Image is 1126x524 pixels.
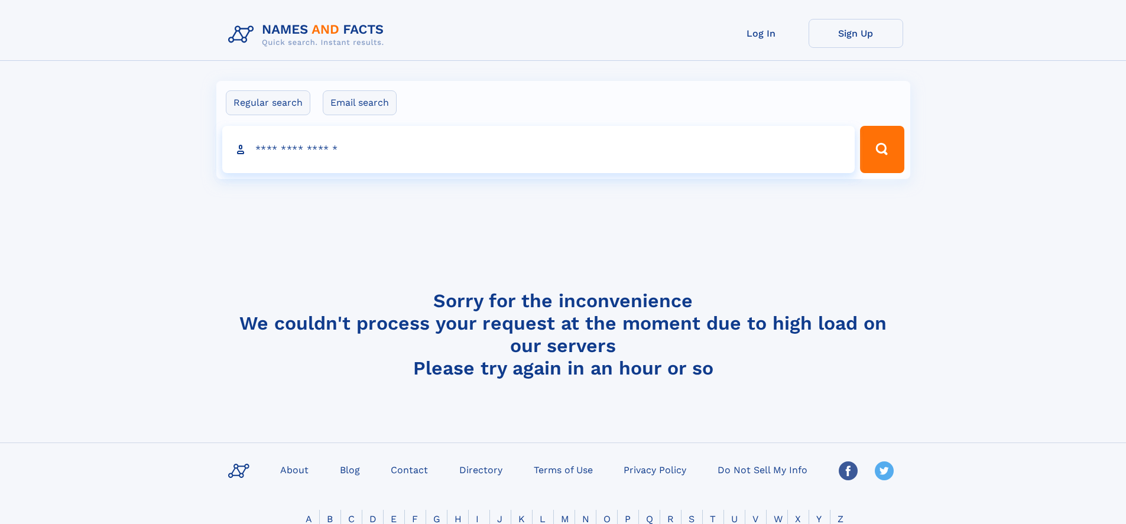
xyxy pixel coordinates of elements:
a: About [275,461,313,478]
a: Privacy Policy [619,461,691,478]
a: Do Not Sell My Info [713,461,812,478]
label: Email search [323,90,397,115]
input: search input [222,126,855,173]
a: Sign Up [809,19,903,48]
img: Twitter [875,461,894,480]
label: Regular search [226,90,310,115]
h4: Sorry for the inconvenience We couldn't process your request at the moment due to high load on ou... [223,289,903,379]
a: Blog [335,461,365,478]
a: Terms of Use [529,461,598,478]
a: Log In [714,19,809,48]
button: Search Button [860,126,904,173]
img: Facebook [839,461,858,480]
a: Contact [386,461,433,478]
img: Logo Names and Facts [223,19,394,51]
a: Directory [455,461,507,478]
